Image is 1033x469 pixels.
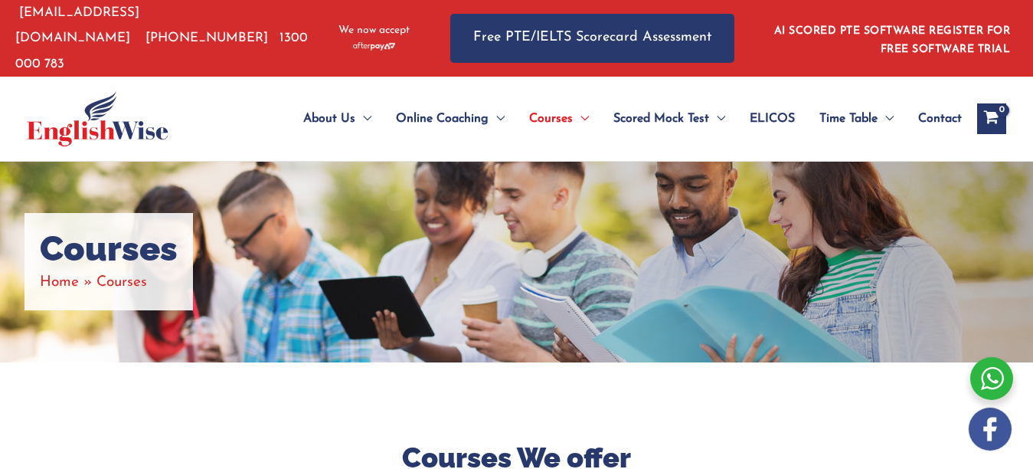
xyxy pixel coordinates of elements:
a: AI SCORED PTE SOFTWARE REGISTER FOR FREE SOFTWARE TRIAL [774,25,1011,55]
span: Time Table [819,92,878,146]
span: Menu Toggle [709,92,725,146]
span: Online Coaching [396,92,489,146]
span: Courses [96,275,147,290]
a: About UsMenu Toggle [291,92,384,146]
span: Menu Toggle [355,92,371,146]
nav: Site Navigation: Main Menu [266,92,962,146]
a: ELICOS [737,92,807,146]
a: [PHONE_NUMBER] [145,31,268,44]
img: white-facebook.png [969,408,1012,451]
a: Online CoachingMenu Toggle [384,92,517,146]
span: Scored Mock Test [613,92,709,146]
a: CoursesMenu Toggle [517,92,601,146]
a: Free PTE/IELTS Scorecard Assessment [450,14,734,62]
img: Afterpay-Logo [353,42,395,51]
span: About Us [303,92,355,146]
span: We now accept [338,23,410,38]
a: Contact [906,92,962,146]
a: 1300 000 783 [15,31,308,70]
span: Contact [918,92,962,146]
a: [EMAIL_ADDRESS][DOMAIN_NAME] [15,6,139,44]
span: Menu Toggle [489,92,505,146]
img: cropped-ew-logo [27,91,168,146]
aside: Header Widget 1 [765,13,1018,63]
a: Scored Mock TestMenu Toggle [601,92,737,146]
a: View Shopping Cart, empty [977,103,1006,134]
span: Menu Toggle [878,92,894,146]
span: Menu Toggle [573,92,589,146]
a: Time TableMenu Toggle [807,92,906,146]
span: ELICOS [750,92,795,146]
h1: Courses [40,228,178,270]
a: Home [40,275,79,290]
nav: Breadcrumbs [40,270,178,295]
span: Courses [529,92,573,146]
